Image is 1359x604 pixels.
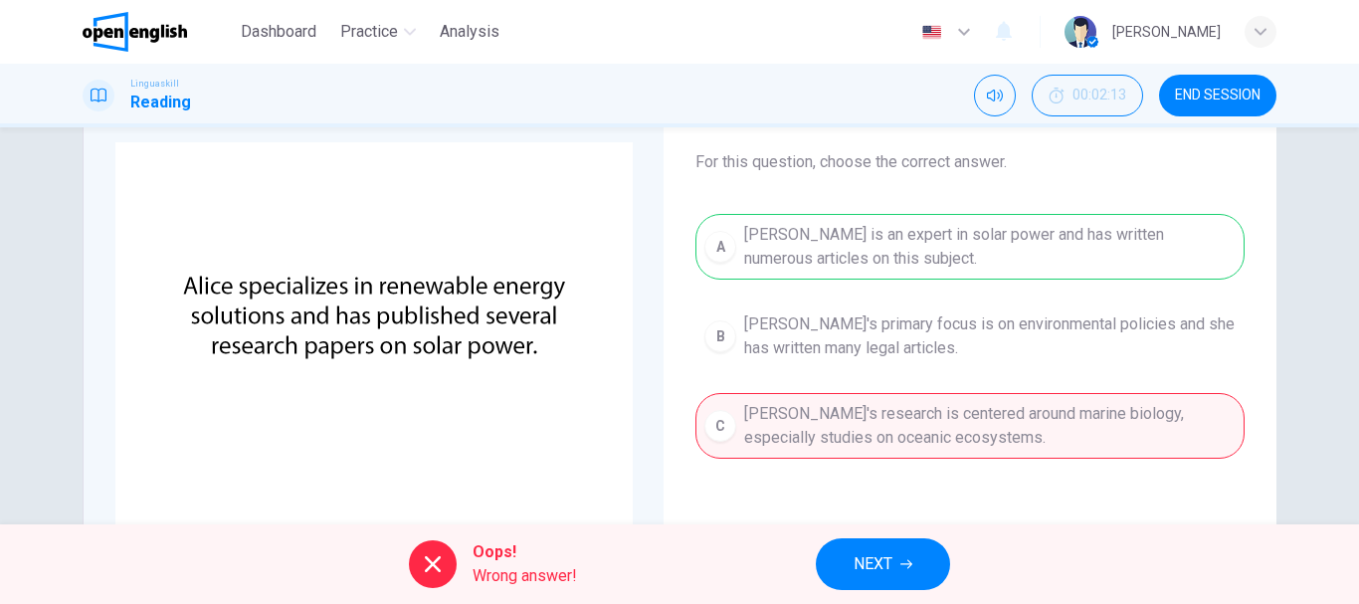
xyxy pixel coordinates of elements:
[130,77,179,91] span: Linguaskill
[854,550,892,578] span: NEXT
[440,20,499,44] span: Analysis
[1112,20,1221,44] div: [PERSON_NAME]
[340,20,398,44] span: Practice
[241,20,316,44] span: Dashboard
[473,564,577,588] span: Wrong answer!
[83,12,187,52] img: OpenEnglish logo
[1072,88,1126,103] span: 00:02:13
[1175,88,1261,103] span: END SESSION
[1065,16,1096,48] img: Profile picture
[695,150,1245,174] span: For this question, choose the correct answer.
[130,91,191,114] h1: Reading
[919,25,944,40] img: en
[1032,75,1143,116] div: Hide
[1032,75,1143,116] button: 00:02:13
[816,538,950,590] button: NEXT
[233,14,324,50] button: Dashboard
[974,75,1016,116] div: Mute
[1159,75,1276,116] button: END SESSION
[432,14,507,50] button: Analysis
[83,12,233,52] a: OpenEnglish logo
[473,540,577,564] span: Oops!
[332,14,424,50] button: Practice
